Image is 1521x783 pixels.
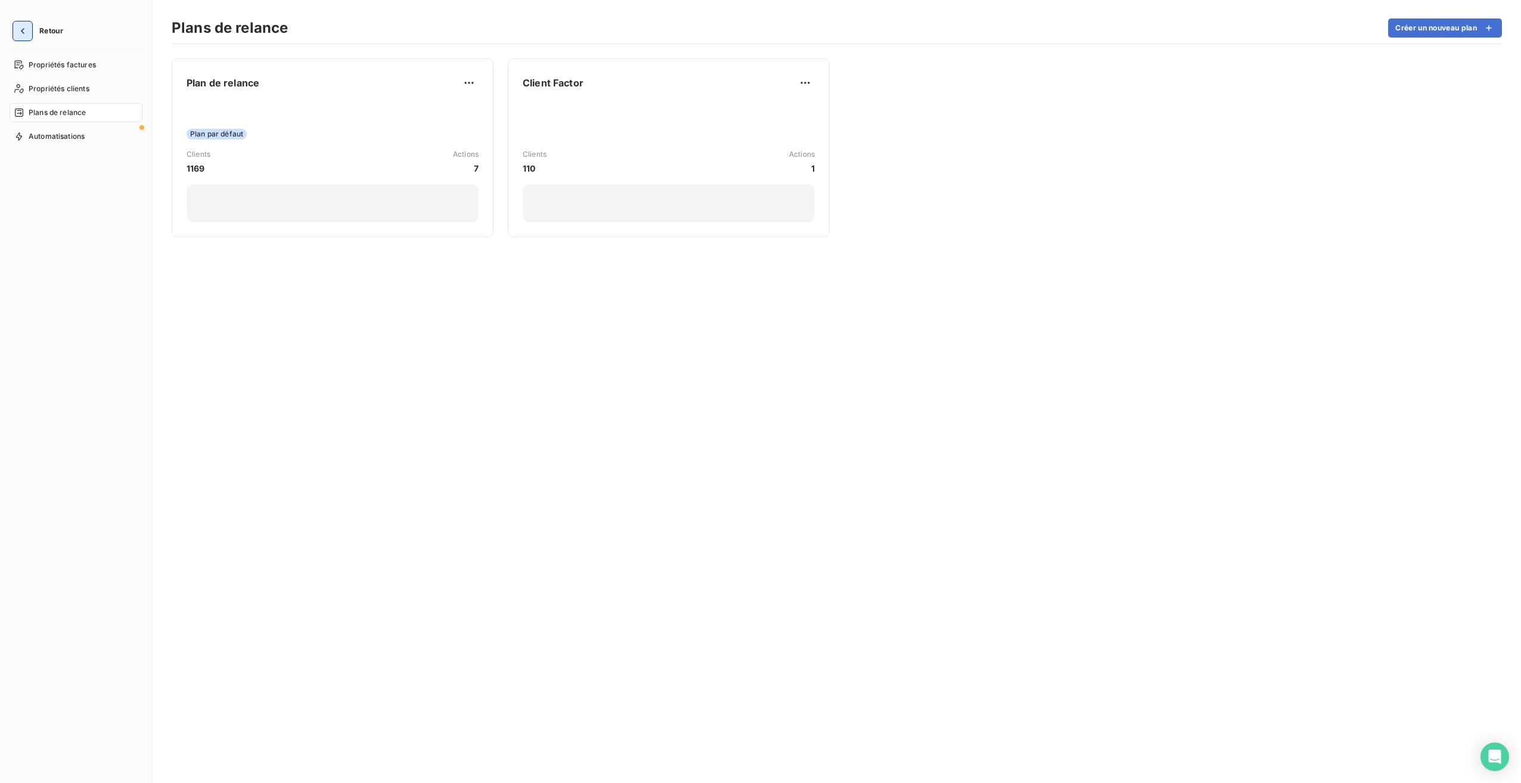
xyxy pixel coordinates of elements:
[523,149,547,160] span: Clients
[10,55,142,74] a: Propriétés factures
[187,129,247,139] span: Plan par défaut
[172,17,288,39] h3: Plans de relance
[29,60,96,70] span: Propriétés factures
[10,127,142,146] a: Automatisations
[1388,18,1502,38] button: Créer un nouveau plan
[10,79,142,98] a: Propriétés clients
[29,107,86,118] span: Plans de relance
[1480,742,1509,771] div: Open Intercom Messenger
[29,131,85,142] span: Automatisations
[453,162,479,175] span: 7
[39,27,63,35] span: Retour
[789,162,815,175] span: 1
[789,149,815,160] span: Actions
[453,149,479,160] span: Actions
[187,162,210,175] span: 1169
[187,149,210,160] span: Clients
[10,103,142,122] a: Plans de relance
[29,83,89,94] span: Propriétés clients
[187,76,259,90] span: Plan de relance
[10,21,73,41] button: Retour
[523,162,547,175] span: 110
[523,76,583,90] span: Client Factor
